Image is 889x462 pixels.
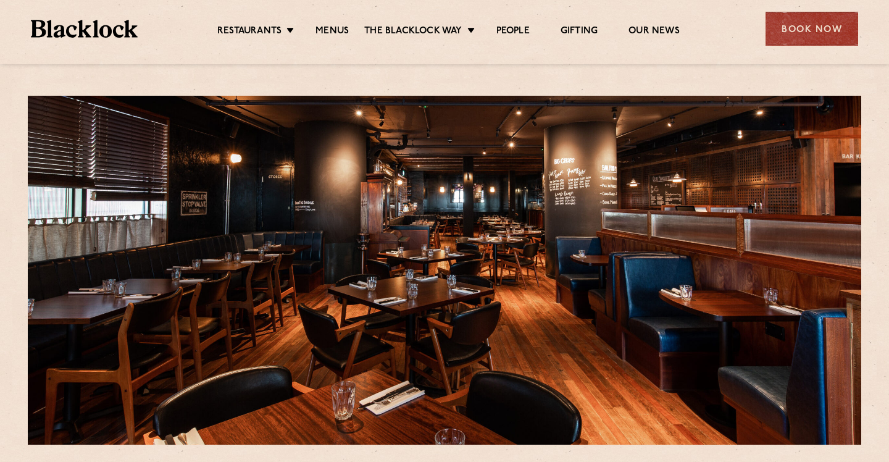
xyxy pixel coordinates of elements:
a: The Blacklock Way [364,25,462,39]
a: Gifting [561,25,598,39]
img: BL_Textured_Logo-footer-cropped.svg [31,20,138,38]
div: Book Now [766,12,858,46]
a: Menus [315,25,349,39]
a: People [496,25,530,39]
a: Restaurants [217,25,282,39]
a: Our News [628,25,680,39]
